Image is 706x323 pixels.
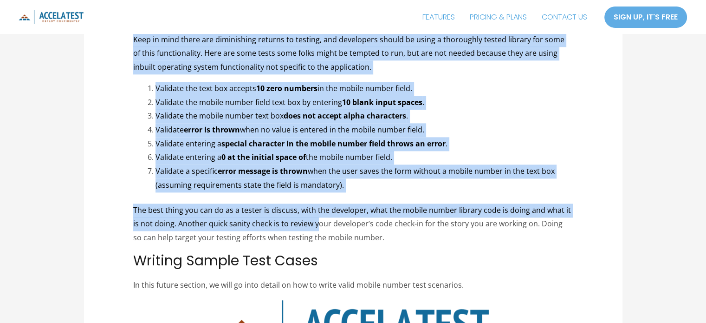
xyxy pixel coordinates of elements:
[221,152,306,162] strong: 0 at the initial space of
[462,6,534,29] a: PRICING & PLANS
[155,109,573,123] li: Validate the mobile number text box .
[133,250,318,270] span: Writing Sample Test Cases
[155,151,573,165] li: Validate entering a the mobile number field.
[155,82,573,96] li: Validate the text box accepts in the mobile number field.
[19,10,84,24] img: icon
[155,137,573,151] li: Validate entering a .
[342,97,422,107] strong: 10 blank input spaces
[534,6,595,29] a: CONTACT US
[184,125,240,135] strong: error is thrown
[415,6,595,29] nav: Site Navigation
[218,166,308,176] strong: error message is thrown
[155,165,573,192] li: Validate a specific when the user saves the form without a mobile number in the text box (assumin...
[155,123,573,137] li: Validate when no value is entered in the mobile number field.
[415,6,462,29] a: FEATURES
[133,204,573,245] p: The best thing you can do as a tester is discuss, with the developer, what the mobile number libr...
[133,278,573,292] p: In this future section, we will go into detail on how to write valid mobile number test scenarios.
[133,33,573,74] p: Keep in mind there are diminishing returns to testing, and developers should be using a thoroughl...
[604,6,687,28] a: SIGN UP, IT'S FREE
[155,96,573,110] li: Validate the mobile number field text box by entering .
[221,138,446,149] strong: special character in the mobile number field throws an error
[256,83,317,93] strong: 10 zero numbers
[284,111,406,121] strong: does not accept alpha characters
